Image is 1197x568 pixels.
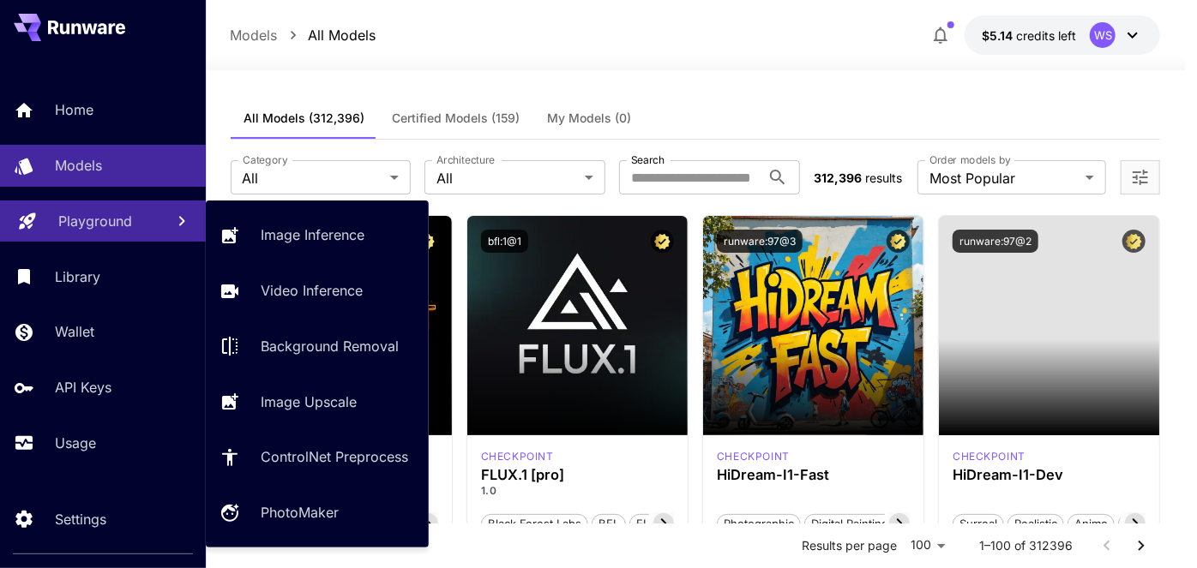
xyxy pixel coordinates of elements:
p: Usage [55,433,96,453]
p: checkpoint [717,449,790,464]
label: Search [631,152,665,167]
p: checkpoint [481,449,554,464]
button: Certified Model – Vetted for best performance and includes a commercial license. [651,230,674,253]
a: Background Removal [206,326,429,368]
h3: FLUX.1 [pro] [481,467,674,483]
span: Surreal [953,516,1003,533]
span: Stylized [1119,516,1172,533]
span: Anime [1068,516,1114,533]
span: $5.14 [982,28,1016,43]
button: runware:97@2 [953,230,1038,253]
span: Black Forest Labs [482,516,587,533]
span: My Models (0) [548,111,632,126]
div: 100 [904,533,952,558]
p: Results per page [802,537,897,554]
div: HiDream Dev [953,449,1026,464]
span: Photographic [718,516,800,533]
div: $5.13932 [982,27,1076,45]
p: Image Inference [261,224,364,245]
label: Category [243,152,288,167]
label: Architecture [436,152,495,167]
span: Certified Models (159) [393,111,520,126]
a: Video Inference [206,270,429,312]
p: Settings [55,509,106,529]
div: WS [1090,22,1116,48]
p: API Keys [55,377,111,398]
span: Realistic [1008,516,1063,533]
button: Open more filters [1130,167,1151,188]
nav: breadcrumb [231,25,376,45]
button: runware:97@3 [717,230,803,253]
span: Digital Painting [805,516,894,533]
p: Video Inference [261,280,363,301]
p: Home [55,99,93,120]
p: Models [55,155,102,176]
span: Most Popular [929,168,1079,188]
span: All [436,168,578,188]
a: PhotoMaker [206,492,429,534]
a: ControlNet Preprocess [206,436,429,478]
p: Library [55,266,100,287]
span: All [243,168,384,188]
p: 1–100 of 312396 [979,537,1073,554]
p: Background Removal [261,336,399,356]
p: checkpoint [953,449,1026,464]
button: $5.13932 [965,15,1160,55]
p: Wallet [55,321,94,342]
span: 312,396 [814,170,862,185]
p: ControlNet Preprocess [261,446,408,467]
span: credits left [1016,28,1076,43]
span: results [865,170,902,185]
button: bfl:1@1 [481,230,528,253]
button: Go to next page [1124,529,1158,563]
span: FLUX.1 [pro] [630,516,708,533]
p: Playground [58,211,132,231]
span: All Models (312,396) [244,111,365,126]
p: Image Upscale [261,392,357,412]
p: All Models [309,25,376,45]
div: fluxpro [481,449,554,464]
a: Image Upscale [206,380,429,422]
p: 1.0 [481,483,674,499]
h3: HiDream-I1-Fast [717,467,910,483]
label: Order models by [929,152,1011,167]
h3: HiDream-I1-Dev [953,467,1146,483]
button: Certified Model – Vetted for best performance and includes a commercial license. [1122,230,1146,253]
span: BFL [592,516,625,533]
a: Image Inference [206,214,429,256]
button: Certified Model – Vetted for best performance and includes a commercial license. [887,230,910,253]
p: Models [231,25,278,45]
div: HiDream Fast [717,449,790,464]
p: PhotoMaker [261,502,339,523]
